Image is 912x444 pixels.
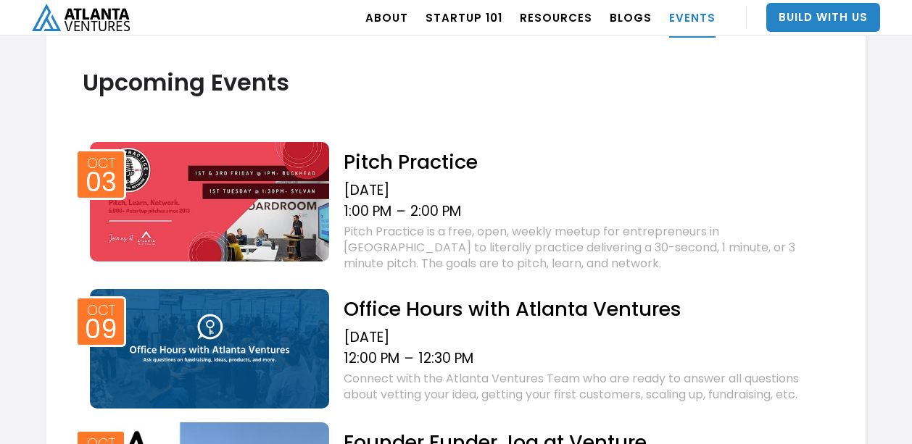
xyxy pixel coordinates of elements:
div: 12:30 PM [418,350,473,367]
div: Connect with the Atlanta Ventures Team who are ready to answer all questions about vetting your i... [344,371,829,403]
a: Build With Us [766,3,880,32]
div: – [405,350,413,367]
div: Oct [87,303,115,317]
div: 12:00 PM [344,350,399,367]
div: 09 [85,319,117,340]
div: 03 [86,172,117,193]
div: 2:00 PM [410,203,461,220]
h2: Office Hours with Atlanta Ventures [344,296,829,322]
h2: Upcoming Events [83,70,829,95]
h2: Pitch Practice [344,149,829,175]
img: Event thumb [90,289,329,409]
div: 1:00 PM [344,203,391,220]
a: Event thumbOct09Office Hours with Atlanta Ventures[DATE]12:00 PM–12:30 PMConnect with the Atlanta... [83,285,829,409]
img: Event thumb [90,142,329,261]
div: – [397,203,405,220]
div: [DATE] [344,182,829,199]
a: Event thumbOct03Pitch Practice[DATE]1:00 PM–2:00 PMPitch Practice is a free, open, weekly meetup ... [83,138,829,275]
div: Oct [87,156,115,170]
div: Pitch Practice is a free, open, weekly meetup for entrepreneurs in [GEOGRAPHIC_DATA] to literally... [344,224,829,272]
div: [DATE] [344,329,829,346]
